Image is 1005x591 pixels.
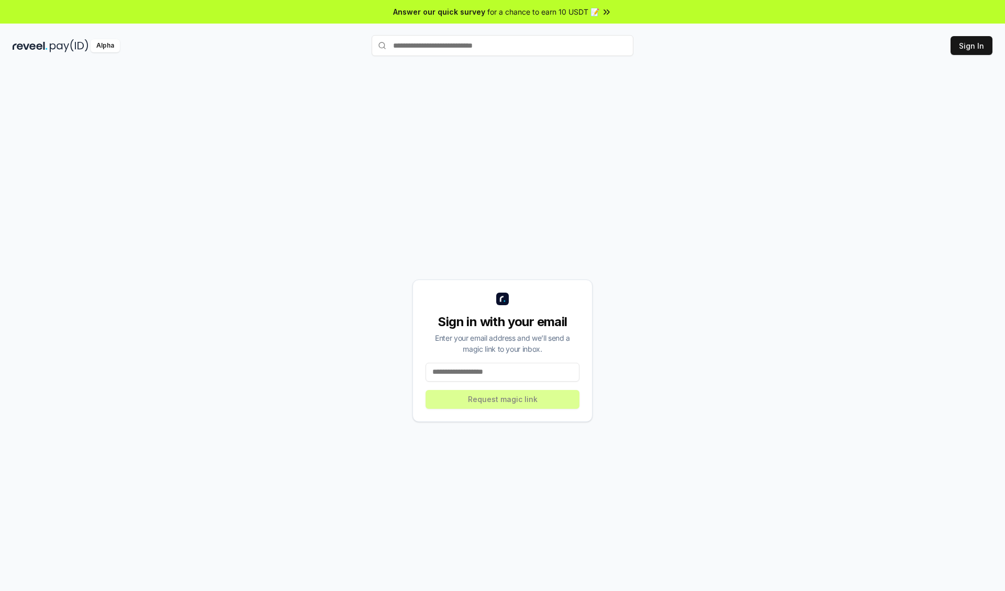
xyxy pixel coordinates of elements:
div: Sign in with your email [426,314,579,330]
img: pay_id [50,39,88,52]
div: Enter your email address and we’ll send a magic link to your inbox. [426,332,579,354]
img: reveel_dark [13,39,48,52]
span: Answer our quick survey [393,6,485,17]
img: logo_small [496,293,509,305]
div: Alpha [91,39,120,52]
span: for a chance to earn 10 USDT 📝 [487,6,599,17]
button: Sign In [951,36,992,55]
